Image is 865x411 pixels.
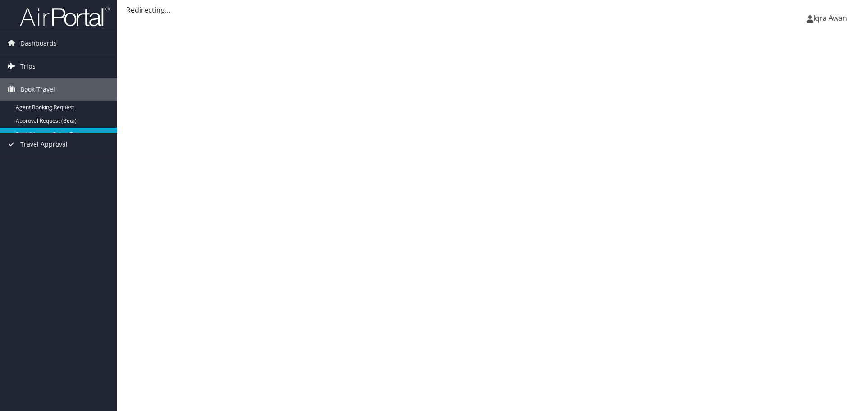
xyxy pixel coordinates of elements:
[20,78,55,101] span: Book Travel
[20,6,110,27] img: airportal-logo.png
[20,55,36,78] span: Trips
[20,133,68,156] span: Travel Approval
[813,13,847,23] span: Iqra Awan
[807,5,856,32] a: Iqra Awan
[20,32,57,55] span: Dashboards
[126,5,856,15] div: Redirecting...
